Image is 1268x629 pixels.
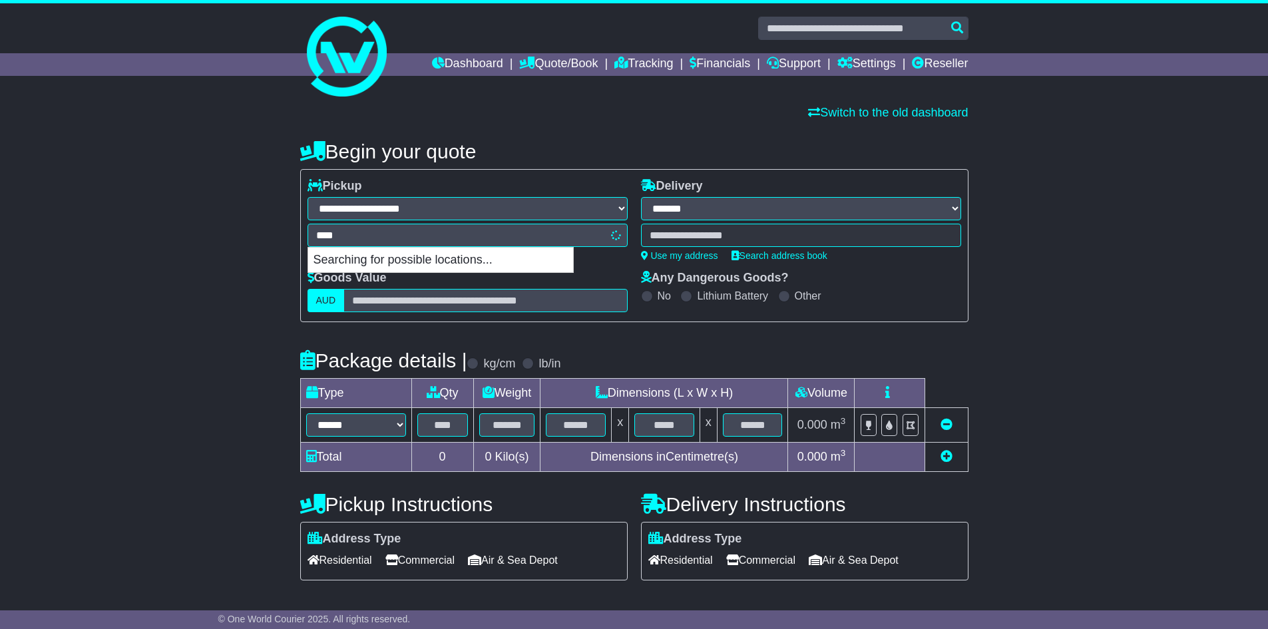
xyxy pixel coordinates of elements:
[432,53,503,76] a: Dashboard
[641,179,703,194] label: Delivery
[473,443,540,472] td: Kilo(s)
[658,290,671,302] label: No
[697,290,768,302] label: Lithium Battery
[797,450,827,463] span: 0.000
[308,532,401,546] label: Address Type
[538,357,560,371] label: lb/in
[385,550,455,570] span: Commercial
[841,416,846,426] sup: 3
[648,550,713,570] span: Residential
[308,550,372,570] span: Residential
[732,250,827,261] a: Search address book
[648,532,742,546] label: Address Type
[485,450,491,463] span: 0
[795,290,821,302] label: Other
[300,379,411,408] td: Type
[540,443,788,472] td: Dimensions in Centimetre(s)
[614,53,673,76] a: Tracking
[912,53,968,76] a: Reseller
[411,443,473,472] td: 0
[767,53,821,76] a: Support
[519,53,598,76] a: Quote/Book
[300,493,628,515] h4: Pickup Instructions
[612,408,629,443] td: x
[540,379,788,408] td: Dimensions (L x W x H)
[468,550,558,570] span: Air & Sea Depot
[308,224,628,247] typeahead: Please provide city
[941,418,952,431] a: Remove this item
[308,271,387,286] label: Goods Value
[831,418,846,431] span: m
[641,250,718,261] a: Use my address
[300,140,968,162] h4: Begin your quote
[308,248,573,273] p: Searching for possible locations...
[308,289,345,312] label: AUD
[690,53,750,76] a: Financials
[483,357,515,371] label: kg/cm
[641,493,968,515] h4: Delivery Instructions
[300,349,467,371] h4: Package details |
[641,271,789,286] label: Any Dangerous Goods?
[473,379,540,408] td: Weight
[788,379,855,408] td: Volume
[831,450,846,463] span: m
[808,106,968,119] a: Switch to the old dashboard
[837,53,896,76] a: Settings
[218,614,411,624] span: © One World Courier 2025. All rights reserved.
[300,443,411,472] td: Total
[726,550,795,570] span: Commercial
[797,418,827,431] span: 0.000
[941,450,952,463] a: Add new item
[841,448,846,458] sup: 3
[411,379,473,408] td: Qty
[308,179,362,194] label: Pickup
[700,408,717,443] td: x
[809,550,899,570] span: Air & Sea Depot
